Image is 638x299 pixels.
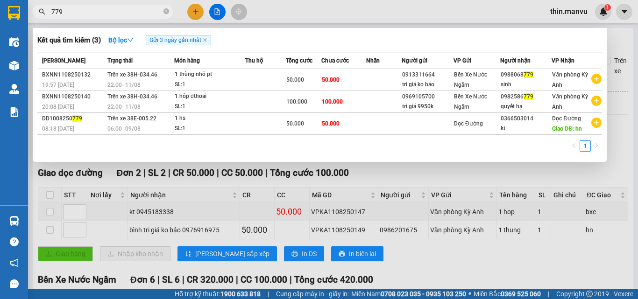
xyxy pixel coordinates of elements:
input: Tìm tên, số ĐT hoặc mã đơn [51,7,162,17]
span: VP Nhận [552,57,574,64]
span: Tổng cước [286,57,312,64]
span: Nhãn [366,57,380,64]
span: close-circle [163,7,169,16]
span: search [39,8,45,15]
span: Trên xe 38E-005.22 [107,115,156,122]
span: 22:00 - 11/08 [107,104,141,110]
span: right [594,143,599,148]
span: 779 [524,93,533,100]
span: Người nhận [500,57,531,64]
div: 0988068 [501,70,552,80]
span: plus-circle [591,96,602,106]
li: 1 [580,140,591,152]
div: DD1008250 [42,114,105,124]
span: 06:00 - 09/08 [107,125,141,132]
span: Văn phòng Kỳ Anh [552,93,588,110]
div: 1 hôp đthoai [175,91,245,102]
span: Văn phòng Kỳ Anh [552,71,588,88]
div: SL: 1 [175,80,245,90]
span: 20:08 [DATE] [42,104,74,110]
img: warehouse-icon [9,37,19,47]
span: Gửi 3 ngày gần nhất [146,35,211,45]
span: 100.000 [286,98,307,105]
span: 50.000 [286,120,304,127]
span: 50.000 [322,76,340,83]
span: Trạng thái [107,57,133,64]
button: left [568,140,580,152]
span: Thu hộ [245,57,263,64]
img: logo-vxr [8,6,20,20]
li: Previous Page [568,140,580,152]
span: Người gửi [402,57,427,64]
span: 779 [524,71,533,78]
span: Dọc Đường [454,120,483,127]
button: right [591,140,602,152]
span: 08:18 [DATE] [42,125,74,132]
span: Giao DĐ: hn [552,125,582,132]
span: plus-circle [591,118,602,128]
h3: Kết quả tìm kiếm ( 3 ) [37,35,101,45]
div: 1 thùng nhỏ pt [175,70,245,80]
div: SL: 1 [175,124,245,134]
div: SL: 1 [175,102,245,112]
span: VP Gửi [454,57,471,64]
span: 779 [72,115,82,122]
div: 0969105700 [402,92,453,102]
div: kt [501,124,552,133]
div: quyết hạ [501,102,552,111]
span: plus-circle [591,74,602,84]
div: tri giá ko báo [402,80,453,90]
span: Trên xe 38H-034.46 [107,71,157,78]
span: [PERSON_NAME] [42,57,85,64]
span: 22:00 - 11/08 [107,82,141,88]
span: Bến Xe Nước Ngầm [454,71,487,88]
div: 0913311664 [402,70,453,80]
span: down [127,37,134,43]
img: warehouse-icon [9,84,19,94]
span: left [571,143,577,148]
span: Dọc Đường [552,115,581,122]
span: Trên xe 38H-034.46 [107,93,157,100]
div: 1 hs [175,113,245,124]
button: Bộ lọcdown [101,33,141,48]
span: notification [10,258,19,267]
span: question-circle [10,237,19,246]
div: 0982586 [501,92,552,102]
strong: Bộ lọc [108,36,134,44]
img: warehouse-icon [9,61,19,70]
li: Next Page [591,140,602,152]
span: Món hàng [174,57,200,64]
span: Chưa cước [321,57,349,64]
span: message [10,279,19,288]
span: close [203,38,207,42]
div: BXNN1108250132 [42,70,105,80]
span: 100.000 [322,98,343,105]
span: close-circle [163,8,169,14]
span: 19:57 [DATE] [42,82,74,88]
img: solution-icon [9,107,19,117]
span: Bến Xe Nước Ngầm [454,93,487,110]
div: tri giá 9950k [402,102,453,111]
span: 50.000 [322,120,340,127]
img: warehouse-icon [9,216,19,226]
span: 50.000 [286,76,304,83]
div: BXNN1108250140 [42,92,105,102]
div: sinh [501,80,552,90]
a: 1 [580,141,590,151]
div: 0366503014 [501,114,552,124]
